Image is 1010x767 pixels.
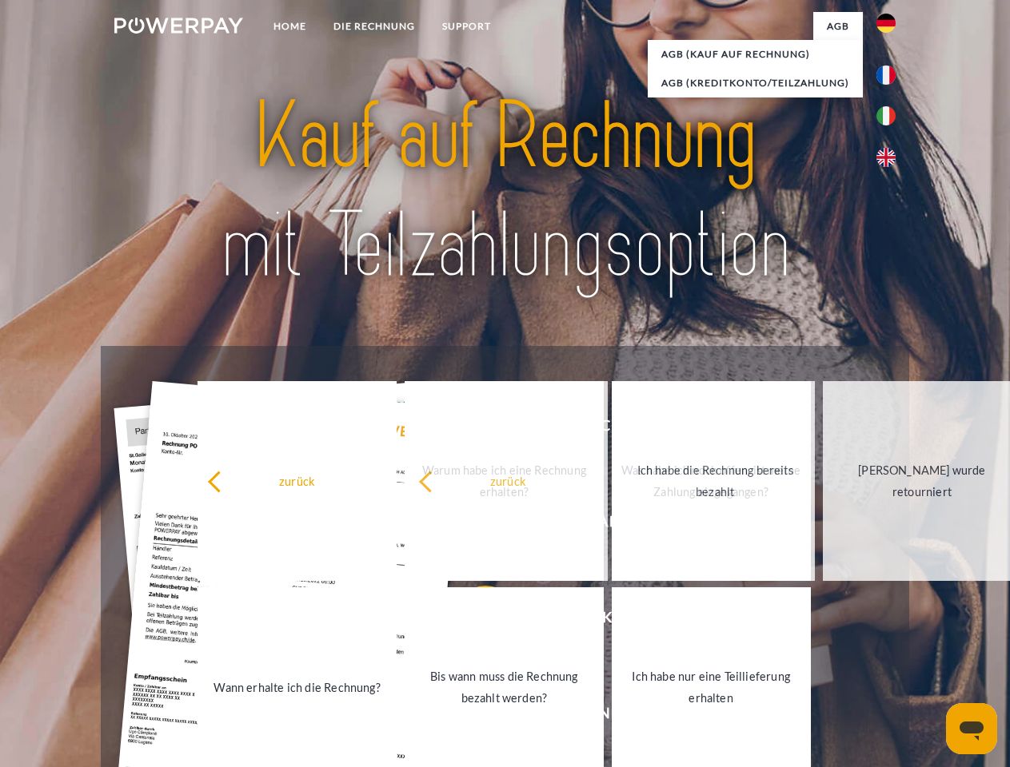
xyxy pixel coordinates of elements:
div: Ich habe nur eine Teillieferung erhalten [621,666,801,709]
img: en [876,148,896,167]
a: DIE RECHNUNG [320,12,429,41]
img: de [876,14,896,33]
a: AGB (Kreditkonto/Teilzahlung) [648,69,863,97]
img: title-powerpay_de.svg [153,77,857,306]
iframe: Schaltfläche zum Öffnen des Messaging-Fensters [946,703,997,754]
img: logo-powerpay-white.svg [114,18,243,34]
img: it [876,106,896,125]
img: fr [876,66,896,85]
div: Bis wann muss die Rechnung bezahlt werden? [414,666,594,709]
div: zurück [207,470,387,491]
a: AGB (Kauf auf Rechnung) [648,40,863,69]
a: agb [813,12,863,41]
a: SUPPORT [429,12,505,41]
div: Wann erhalte ich die Rechnung? [207,676,387,697]
a: Home [260,12,320,41]
div: Ich habe die Rechnung bereits bezahlt [625,459,805,503]
div: zurück [418,470,598,491]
